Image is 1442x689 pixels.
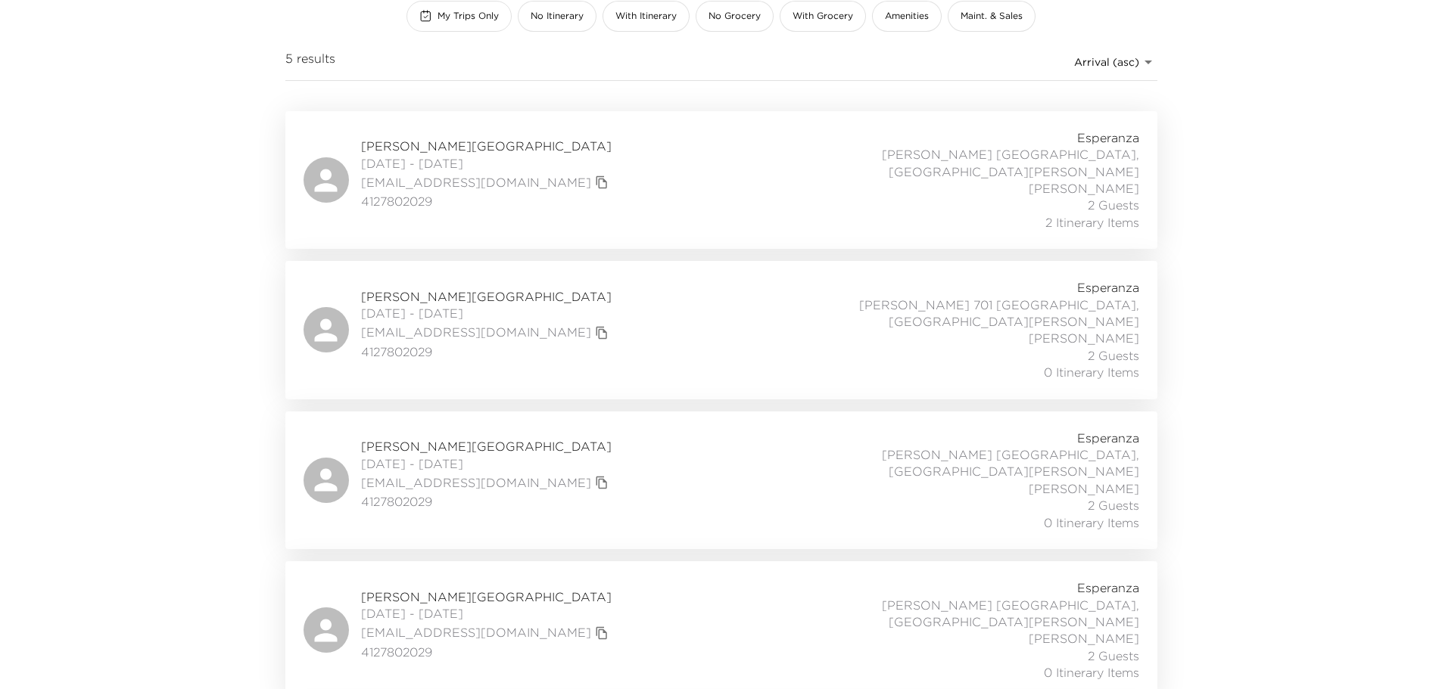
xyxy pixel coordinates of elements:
[361,174,591,191] a: [EMAIL_ADDRESS][DOMAIN_NAME]
[1029,180,1139,197] span: [PERSON_NAME]
[780,1,866,32] button: With Grocery
[361,624,591,641] a: [EMAIL_ADDRESS][DOMAIN_NAME]
[603,1,690,32] button: With Itinerary
[361,644,612,660] span: 4127802029
[361,588,612,605] span: [PERSON_NAME][GEOGRAPHIC_DATA]
[1044,514,1139,531] span: 0 Itinerary Items
[805,296,1139,331] span: [PERSON_NAME] 701 [GEOGRAPHIC_DATA], [GEOGRAPHIC_DATA][PERSON_NAME]
[1077,129,1139,146] span: Esperanza
[1029,480,1139,497] span: [PERSON_NAME]
[1088,647,1139,664] span: 2 Guests
[591,472,612,493] button: copy primary member email
[361,305,612,321] span: [DATE] - [DATE]
[1088,197,1139,213] span: 2 Guests
[1088,347,1139,364] span: 2 Guests
[872,1,942,32] button: Amenities
[1077,279,1139,296] span: Esperanza
[406,1,512,32] button: My Trips Only
[361,438,612,455] span: [PERSON_NAME][GEOGRAPHIC_DATA]
[805,446,1139,480] span: [PERSON_NAME] [GEOGRAPHIC_DATA], [GEOGRAPHIC_DATA][PERSON_NAME]
[361,324,591,340] a: [EMAIL_ADDRESS][DOMAIN_NAME]
[361,138,612,154] span: [PERSON_NAME][GEOGRAPHIC_DATA]
[1088,497,1139,514] span: 2 Guests
[285,50,335,74] span: 5 results
[1029,630,1139,647] span: [PERSON_NAME]
[1077,430,1139,446] span: Esperanza
[591,172,612,193] button: copy primary member email
[1044,664,1139,681] span: 0 Itinerary Items
[361,493,612,510] span: 4127802029
[961,10,1023,23] span: Maint. & Sales
[805,597,1139,631] span: [PERSON_NAME] [GEOGRAPHIC_DATA], [GEOGRAPHIC_DATA][PERSON_NAME]
[285,111,1157,249] a: [PERSON_NAME][GEOGRAPHIC_DATA][DATE] - [DATE][EMAIL_ADDRESS][DOMAIN_NAME]copy primary member emai...
[361,288,612,305] span: [PERSON_NAME][GEOGRAPHIC_DATA]
[438,10,499,23] span: My Trips Only
[1074,55,1139,69] span: Arrival (asc)
[709,10,761,23] span: No Grocery
[948,1,1036,32] button: Maint. & Sales
[615,10,677,23] span: With Itinerary
[591,622,612,644] button: copy primary member email
[1077,579,1139,596] span: Esperanza
[361,343,612,360] span: 4127802029
[1029,330,1139,346] span: [PERSON_NAME]
[1045,214,1139,231] span: 2 Itinerary Items
[1044,364,1139,380] span: 0 Itinerary Items
[793,10,853,23] span: With Grocery
[696,1,774,32] button: No Grocery
[361,455,612,472] span: [DATE] - [DATE]
[361,474,591,491] a: [EMAIL_ADDRESS][DOMAIN_NAME]
[591,322,612,343] button: copy primary member email
[285,411,1157,549] a: [PERSON_NAME][GEOGRAPHIC_DATA][DATE] - [DATE][EMAIL_ADDRESS][DOMAIN_NAME]copy primary member emai...
[518,1,596,32] button: No Itinerary
[361,155,612,172] span: [DATE] - [DATE]
[361,605,612,622] span: [DATE] - [DATE]
[285,261,1157,399] a: [PERSON_NAME][GEOGRAPHIC_DATA][DATE] - [DATE][EMAIL_ADDRESS][DOMAIN_NAME]copy primary member emai...
[885,10,929,23] span: Amenities
[805,146,1139,180] span: [PERSON_NAME] [GEOGRAPHIC_DATA], [GEOGRAPHIC_DATA][PERSON_NAME]
[531,10,584,23] span: No Itinerary
[361,193,612,209] span: 4127802029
